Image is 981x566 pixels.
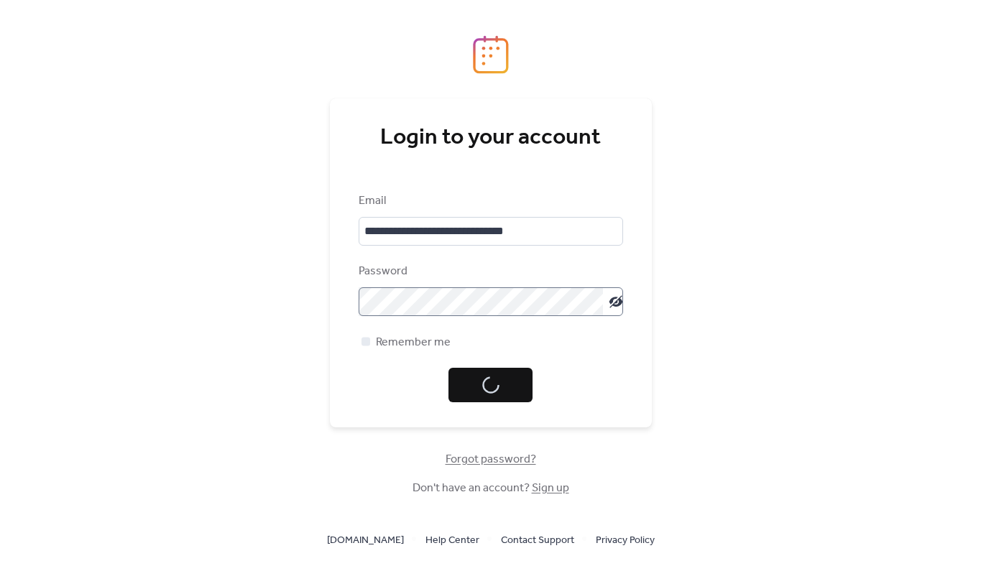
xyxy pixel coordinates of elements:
div: Login to your account [359,124,623,152]
span: Help Center [425,532,479,549]
a: Help Center [425,531,479,549]
div: Password [359,263,620,280]
a: Forgot password? [446,455,536,463]
span: Privacy Policy [596,532,655,549]
img: logo [473,35,509,74]
div: Email [359,192,620,210]
span: Remember me [376,334,451,351]
span: [DOMAIN_NAME] [327,532,404,549]
span: Contact Support [501,532,574,549]
a: Privacy Policy [596,531,655,549]
a: Sign up [532,477,569,499]
a: [DOMAIN_NAME] [327,531,404,549]
span: Forgot password? [446,451,536,468]
span: Don't have an account? [413,480,569,497]
a: Contact Support [501,531,574,549]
